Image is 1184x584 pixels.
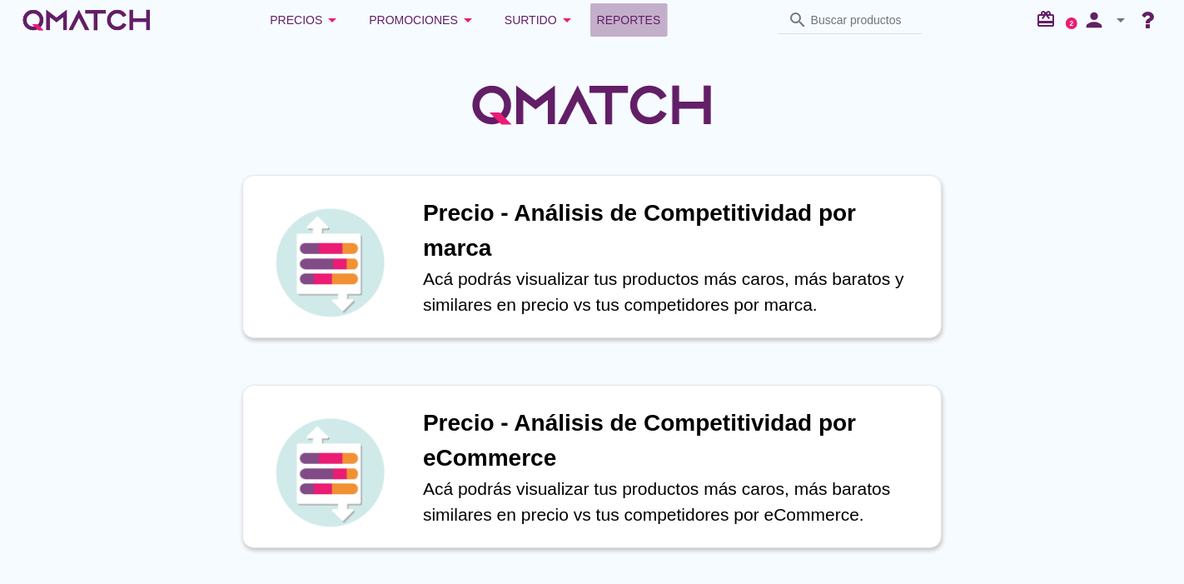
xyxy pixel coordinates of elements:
img: icon [271,414,388,531]
i: person [1077,8,1111,32]
a: iconPrecio - Análisis de Competitividad por eCommerceAcá podrás visualizar tus productos más caro... [219,385,965,548]
a: white-qmatch-logo [20,3,153,37]
i: arrow_drop_down [557,10,577,30]
button: Promociones [356,3,491,37]
div: Promociones [369,10,478,30]
i: search [788,10,808,30]
p: Acá podrás visualizar tus productos más caros, más baratos similares en precio vs tus competidore... [423,476,924,528]
a: iconPrecio - Análisis de Competitividad por marcaAcá podrás visualizar tus productos más caros, m... [219,175,965,338]
i: redeem [1036,9,1062,29]
span: Reportes [597,10,661,30]
i: arrow_drop_down [322,10,342,30]
i: arrow_drop_down [458,10,478,30]
a: Reportes [590,3,668,37]
div: Precios [270,10,342,30]
h1: Precio - Análisis de Competitividad por eCommerce [423,406,924,476]
i: arrow_drop_down [1111,10,1131,30]
p: Acá podrás visualizar tus productos más caros, más baratos y similares en precio vs tus competido... [423,266,924,318]
text: 2 [1070,19,1074,27]
img: QMatchLogo [467,63,717,147]
button: Precios [256,3,356,37]
button: Surtido [491,3,590,37]
img: icon [271,204,388,321]
a: 2 [1066,17,1077,29]
input: Buscar productos [811,7,913,33]
h1: Precio - Análisis de Competitividad por marca [423,196,924,266]
div: Surtido [505,10,577,30]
